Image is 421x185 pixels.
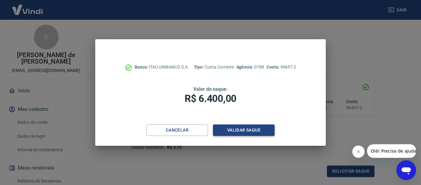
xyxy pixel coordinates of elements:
span: Agência: [236,65,255,69]
p: ITAÚ UNIBANCO S.A. [135,64,189,70]
button: Cancelar [146,124,208,136]
span: Valor do saque: [193,86,228,92]
button: Validar saque [213,124,275,136]
span: R$ 6.400,00 [185,93,236,104]
span: Olá! Precisa de ajuda? [4,4,52,9]
span: Conta: [267,65,280,69]
iframe: Mensagem da empresa [367,144,416,158]
p: 99457-2 [267,64,296,70]
p: Conta Corrente [194,64,234,70]
p: 0788 [236,64,264,70]
iframe: Fechar mensagem [352,145,365,158]
iframe: Botão para abrir a janela de mensagens [396,160,416,180]
span: Banco: [135,65,149,69]
span: Tipo: [194,65,205,69]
